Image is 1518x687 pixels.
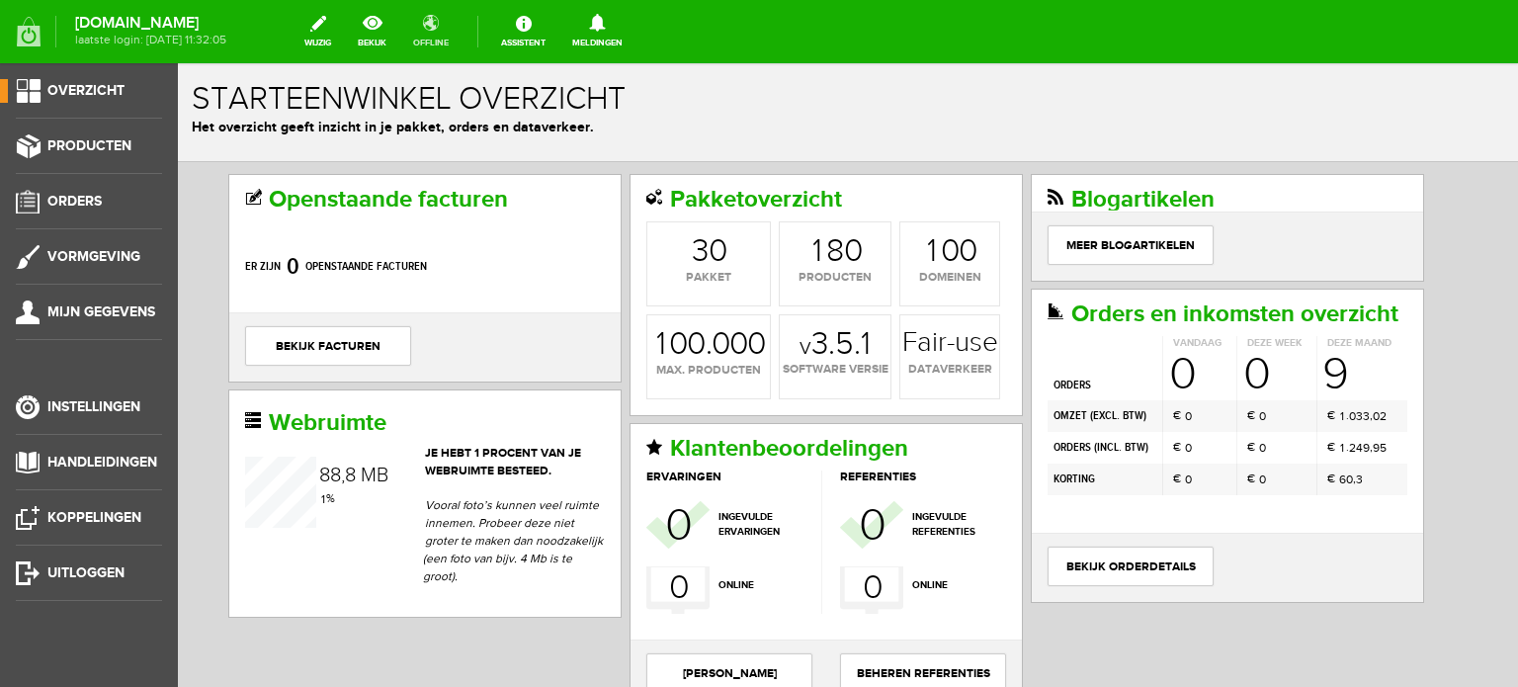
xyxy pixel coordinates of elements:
[1168,407,1175,425] div: 0
[1162,344,1166,362] div: 1
[468,124,828,149] h2: Pakketoverzicht
[47,303,155,320] span: Mijn gegevens
[531,173,549,205] div: 0
[551,266,570,298] div: 0
[1202,376,1209,393] div: 5
[870,162,1036,202] a: Meer blogartikelen
[685,504,704,546] span: 0
[662,407,826,420] h3: referenties
[1081,376,1088,393] span: 0
[67,347,427,373] h2: Webruimte
[509,266,528,298] div: 0
[67,263,233,302] a: bekijk facturen
[1178,344,1185,362] div: 3
[491,266,510,298] div: 0
[749,173,759,205] div: 1
[648,173,666,205] div: 8
[183,400,211,424] span: MB
[1007,344,1014,362] span: 0
[681,439,707,486] span: 0
[141,402,152,422] div: 8
[722,298,821,315] span: dataverkeer
[1007,376,1014,393] span: 0
[141,428,157,442] span: %
[1178,407,1185,425] div: 3
[870,337,984,369] td: omzet ( )
[870,124,1229,149] h2: Blogartikelen
[293,10,343,53] a: wijzig
[1195,344,1202,362] div: 0
[781,173,800,205] div: 0
[666,173,685,205] div: 0
[141,427,148,445] span: 1
[491,504,510,546] span: 0
[468,373,828,398] h2: Klantenbeoordelingen
[984,273,1058,288] th: Vandaag
[1178,376,1185,393] div: 4
[67,124,427,149] h2: Openstaande facturen
[1202,344,1209,362] div: 2
[1171,344,1178,362] div: 0
[346,10,398,53] a: bekijk
[14,19,1326,53] h1: Starteenwinkel overzicht
[870,400,984,432] td: korting
[47,193,102,210] span: Orders
[1162,376,1166,393] div: 1
[75,35,226,45] span: laatste login: [DATE] 11:32:05
[528,263,535,300] span: .
[1138,273,1229,288] th: Deze maand
[1185,376,1192,393] div: 9
[1081,344,1088,362] span: 0
[47,509,141,526] span: Koppelingen
[401,10,461,53] a: offline
[724,266,820,294] strong: Fair-use
[1081,407,1088,425] span: 0
[47,454,157,471] span: Handleidingen
[1171,376,1178,393] div: 2
[47,398,140,415] span: Instellingen
[487,439,513,486] span: 0
[870,369,984,400] td: orders ( )
[514,173,531,205] div: 3
[1058,273,1138,288] th: Deze week
[1161,407,1168,425] div: 6
[634,173,644,205] div: 1
[152,402,163,422] div: 8
[870,238,1229,264] h2: Orders en inkomsten overzicht
[1192,377,1195,390] span: ,
[870,288,984,337] td: orders
[469,299,592,316] span: max. producten
[468,590,634,630] a: [PERSON_NAME]
[47,137,131,154] span: Producten
[245,433,427,522] p: Vooral foto’s kunnen veel ruimte innemen. Probeer deze niet groter te maken dan noodzakelijk (een...
[47,248,140,265] span: Vormgeving
[1168,345,1171,359] span: .
[468,407,643,420] h3: ervaringen
[569,266,588,298] div: 0
[47,564,125,581] span: Uitloggen
[1185,344,1192,362] div: 3
[109,190,122,217] strong: 0
[47,82,125,99] span: Overzicht
[167,402,178,422] div: 8
[1144,289,1171,334] div: 9
[541,447,632,476] span: ingevulde ervaringen
[602,298,713,315] span: software versie
[1168,377,1171,390] span: .
[870,483,1036,523] a: bekijk orderdetails
[541,515,632,530] span: online
[622,270,633,298] span: v
[734,447,825,476] span: ingevulde referenties
[1192,345,1195,359] span: ,
[602,206,713,223] span: producten
[622,266,693,298] strong: 3.5.1
[75,18,226,29] strong: [DOMAIN_NAME]
[67,382,427,417] header: Je hebt 1 procent van je webruimte besteed.
[489,10,557,53] a: Assistent
[1175,408,1178,422] span: ,
[662,590,828,630] a: Beheren Referenties
[1007,407,1014,425] span: 0
[991,289,1017,334] span: 0
[163,401,167,425] span: ,
[1065,289,1091,334] span: 0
